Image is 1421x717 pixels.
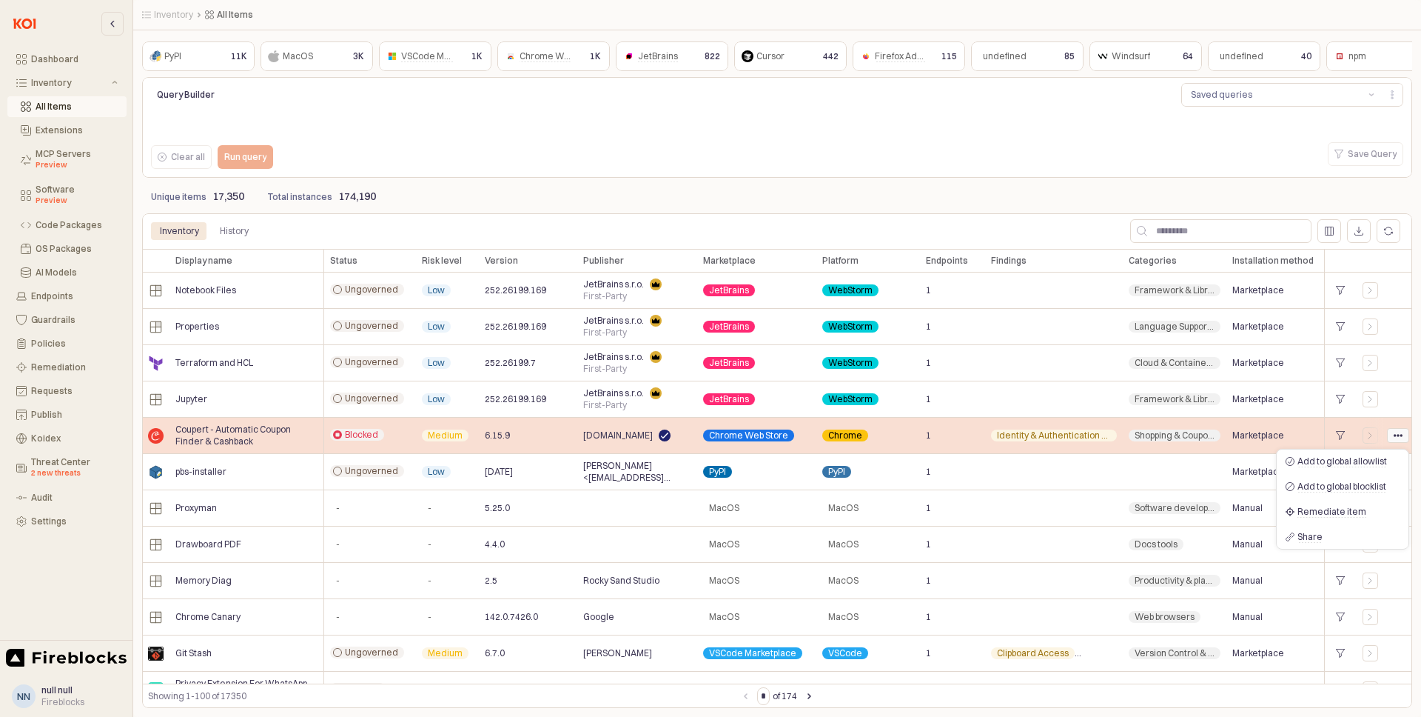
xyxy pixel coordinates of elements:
[31,315,118,325] div: Guardrails
[485,575,497,587] span: 2.5
[822,255,859,267] span: Platform
[336,538,340,550] span: -
[1232,255,1314,267] span: Installation method
[1232,538,1263,550] span: Manual
[175,284,236,296] span: Notebook Files
[428,575,431,587] span: -
[175,393,207,405] span: Jupyter
[1135,538,1178,550] span: Docs tools
[926,466,931,478] span: 1
[7,404,127,425] button: Publish
[175,647,212,659] span: Git Stash
[1129,255,1177,267] span: Categories
[7,381,127,401] button: Requests
[345,284,398,296] span: Ungoverned
[31,54,118,64] div: Dashboard
[142,41,255,71] div: PyPI11K
[583,363,627,375] span: First-Party
[31,386,118,396] div: Requests
[283,49,313,64] div: MacOS
[828,466,845,478] span: PyPI
[583,430,653,441] span: [DOMAIN_NAME]
[1135,502,1215,514] span: Software development tools
[828,575,859,587] span: MacOS
[1331,281,1351,300] div: +
[31,457,118,479] div: Threat Center
[773,689,797,704] label: of 174
[734,41,847,71] div: Cursor442
[345,393,398,404] span: Ungoverned
[926,393,931,405] span: 1
[471,50,483,63] p: 1K
[709,466,726,478] span: PyPI
[1232,502,1263,514] span: Manual
[171,151,205,163] p: Clear all
[7,286,127,307] button: Endpoints
[485,611,538,623] span: 142.0.7426.0
[520,50,599,62] span: Chrome Web Store
[1135,357,1215,369] span: Cloud & Container Tools
[17,689,30,704] div: nn
[1084,647,1160,659] span: Process Execution
[875,50,941,62] span: Firefox Add-ons
[497,41,610,71] div: Chrome Web Store1K
[1331,680,1351,699] div: +
[336,502,340,514] span: -
[926,647,931,659] span: 1
[709,321,749,333] span: JetBrains
[1232,611,1263,623] span: Manual
[991,255,1027,267] span: Findings
[345,429,378,441] span: Blocked
[1232,284,1284,296] span: Marketplace
[1348,49,1366,64] div: npm
[428,357,445,369] span: Low
[164,49,181,64] div: PyPI
[36,159,118,171] div: Preview
[428,321,445,333] span: Low
[175,678,318,701] span: Privacy Extension For WhatsApp Web - [DOMAIN_NAME]
[36,101,118,112] div: All Items
[175,502,217,514] span: Proxyman
[7,428,127,449] button: Koidex
[428,466,445,478] span: Low
[1297,481,1386,493] span: Add to global blocklist
[218,145,273,169] button: Run query
[485,538,505,550] span: 4.4.0
[175,357,253,369] span: Terraform and HCL
[1064,50,1075,63] p: 85
[36,184,118,207] div: Software
[709,538,739,550] span: MacOS
[703,255,756,267] span: Marketplace
[1191,87,1252,102] div: Saved queries
[175,424,318,447] span: Coupert - Automatic Coupon Finder & Cashback
[583,315,644,327] span: JetBrains s.r.o.
[7,144,127,176] button: MCP Servers
[7,333,127,354] button: Policies
[1348,148,1397,160] p: Save Query
[583,399,627,411] span: First-Party
[1297,506,1366,518] span: Remediate item
[800,687,818,705] button: Next page
[583,611,614,623] span: Google
[36,267,118,278] div: AI Models
[616,41,728,71] div: JetBrains822
[211,222,258,240] div: History
[1277,449,1408,550] div: Select an option
[261,41,373,71] div: MacOS3K
[828,284,873,296] span: WebStorm
[758,688,769,704] input: Page
[983,49,1027,64] div: undefined
[583,647,652,659] span: [PERSON_NAME]
[428,538,431,550] span: -
[828,393,873,405] span: WebStorm
[345,647,398,658] span: Ungoverned
[151,145,212,169] button: Clear all
[175,466,226,478] span: pbs-installer
[1297,531,1323,543] span: Share
[1331,353,1351,373] div: +
[1135,393,1215,405] span: Framework & Library Support
[583,460,691,484] span: [PERSON_NAME] <[EMAIL_ADDRESS][DOMAIN_NAME]>
[705,50,720,63] p: 822
[336,611,340,623] span: -
[1208,41,1320,71] div: undefined40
